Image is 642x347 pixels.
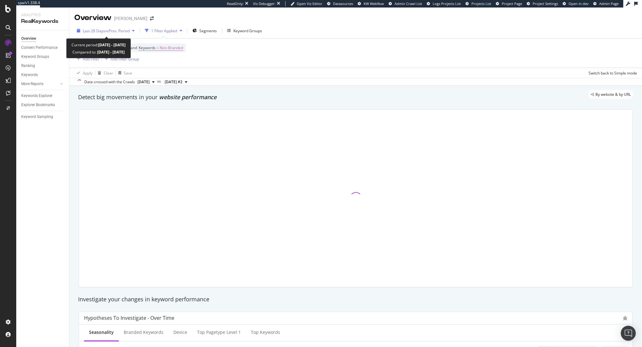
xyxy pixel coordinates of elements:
button: Keyword Groups [225,26,265,36]
span: KW Webflow [364,1,384,6]
a: Keywords [21,72,65,78]
button: Apply [74,68,92,78]
a: Explorer Bookmarks [21,102,65,108]
button: Clear [95,68,113,78]
div: Switch back to Simple mode [589,70,637,76]
span: vs Prev. Period [105,28,130,33]
a: Project Settings [527,1,558,6]
div: Keywords Explorer [21,93,52,99]
button: Switch back to Simple mode [586,68,637,78]
div: Add Filter Group [111,56,139,62]
div: Seasonality [89,329,114,335]
span: 2025 Sep. 28th [137,79,150,85]
button: Add Filter [74,55,99,63]
a: Open Viz Editor [291,1,322,6]
span: 2025 Sep. 5th #2 [165,79,182,85]
span: Open in dev [569,1,589,6]
div: Branded Keywords [124,329,163,335]
a: KW Webflow [358,1,384,6]
div: Device [173,329,187,335]
button: Segments [190,26,219,36]
div: Analytics [21,13,64,18]
div: 1 Filter Applied [151,28,177,33]
a: Open in dev [563,1,589,6]
span: By website & by URL [595,93,631,96]
div: Add Filter [83,56,99,62]
span: = [157,45,159,50]
div: Overview [74,13,112,23]
div: More Reports [21,81,43,87]
span: Last 28 Days [83,28,105,33]
div: Keyword Groups [21,54,49,60]
span: Project Settings [533,1,558,6]
button: [DATE] #2 [162,78,190,86]
div: Explorer Bookmarks [21,102,55,108]
span: Admin Crawl List [395,1,422,6]
span: Project Page [502,1,522,6]
a: Content Performance [21,44,65,51]
div: Investigate your changes in keyword performance [78,295,633,304]
div: arrow-right-arrow-left [150,16,154,21]
div: RealKeywords [21,18,64,25]
a: Datasources [327,1,353,6]
a: Projects List [465,1,491,6]
button: Save [116,68,132,78]
div: Current period: [72,41,126,48]
div: Open Intercom Messenger [621,326,636,341]
a: Admin Crawl List [389,1,422,6]
div: Ranking [21,63,35,69]
div: bug [623,316,627,320]
button: [DATE] [135,78,157,86]
div: Compared to: [72,48,125,56]
a: More Reports [21,81,58,87]
div: Keyword Sampling [21,114,53,120]
span: vs [157,79,162,84]
span: Projects List [471,1,491,6]
div: Clear [104,70,113,76]
button: Add Filter Group [102,55,139,63]
span: and [131,45,137,50]
a: Ranking [21,63,65,69]
button: Last 28 DaysvsPrev. Period [74,26,137,36]
div: Overview [21,35,36,42]
span: Admin Page [599,1,619,6]
a: Keyword Groups [21,54,65,60]
a: Logs Projects List [427,1,461,6]
div: Save [124,70,132,76]
div: ReadOnly: [227,1,244,6]
span: Open Viz Editor [297,1,322,6]
span: Segments [199,28,217,33]
button: 1 Filter Applied [142,26,185,36]
div: Hypotheses to Investigate - Over Time [84,315,174,321]
div: Data crossed with the Crawls [84,79,135,85]
a: Keywords Explorer [21,93,65,99]
div: Top Keywords [251,329,280,335]
div: Apply [83,70,92,76]
div: [PERSON_NAME] [114,15,147,22]
a: Keyword Sampling [21,114,65,120]
span: Logs Projects List [433,1,461,6]
div: Content Performance [21,44,57,51]
span: Datasources [333,1,353,6]
div: Keywords [21,72,38,78]
span: Non-Branded [160,43,183,52]
b: [DATE] - [DATE] [98,42,126,48]
a: Admin Page [593,1,619,6]
a: Overview [21,35,65,42]
a: Project Page [496,1,522,6]
div: Viz Debugger: [253,1,276,6]
span: Keywords [139,45,156,50]
div: legacy label [588,90,633,99]
b: [DATE] - [DATE] [96,49,125,55]
div: Top pagetype Level 1 [197,329,241,335]
div: Keyword Groups [233,28,262,33]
